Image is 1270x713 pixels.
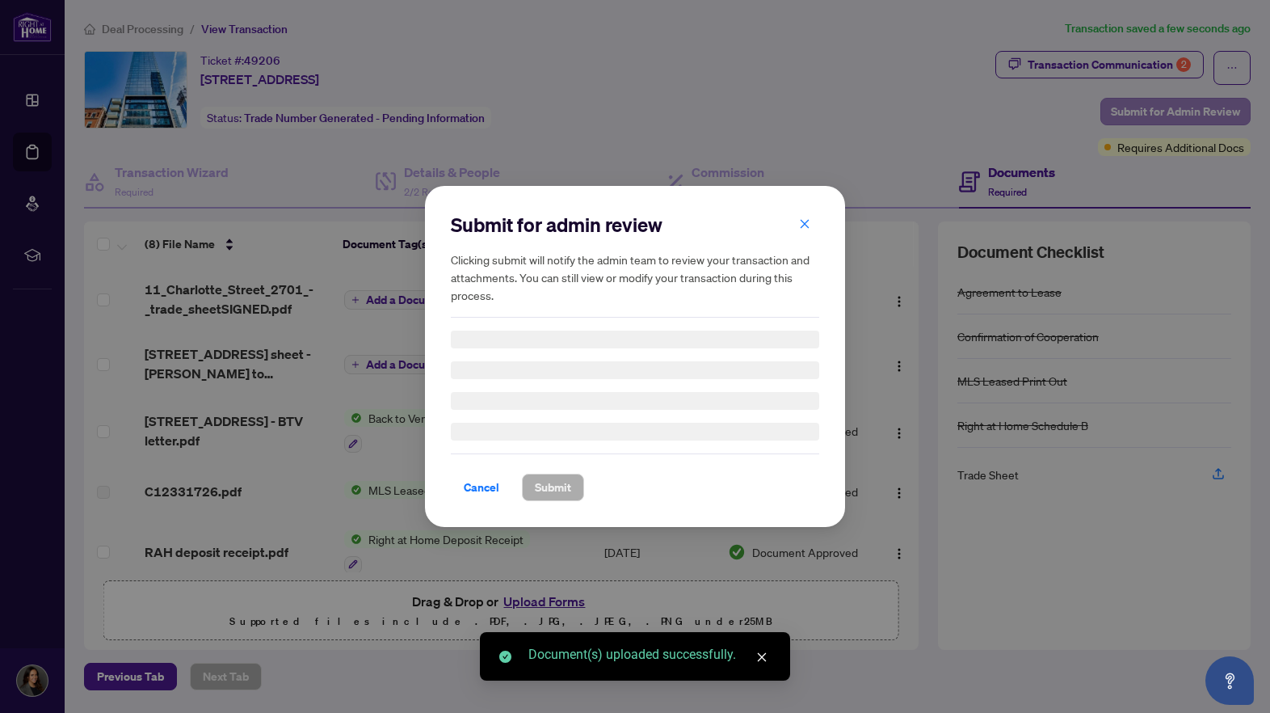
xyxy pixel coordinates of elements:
[528,645,771,664] div: Document(s) uploaded successfully.
[451,251,819,304] h5: Clicking submit will notify the admin team to review your transaction and attachments. You can st...
[1205,656,1254,705] button: Open asap
[522,474,584,501] button: Submit
[464,475,499,500] span: Cancel
[451,474,512,501] button: Cancel
[799,218,810,230] span: close
[756,652,767,663] span: close
[753,648,771,666] a: Close
[499,651,511,663] span: check-circle
[451,212,819,238] h2: Submit for admin review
